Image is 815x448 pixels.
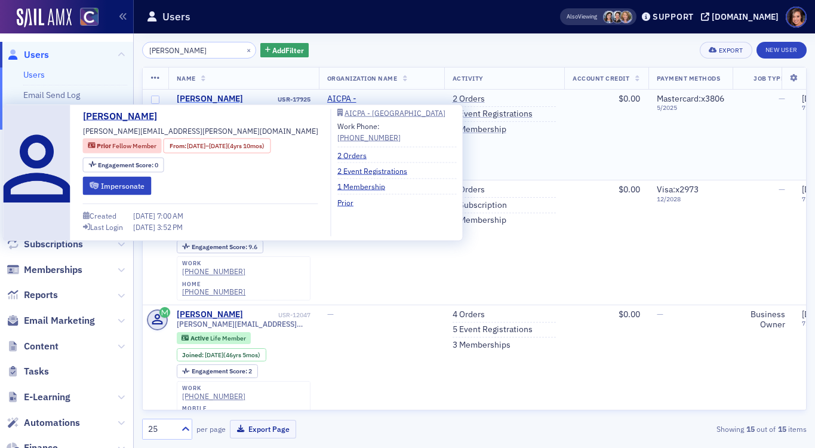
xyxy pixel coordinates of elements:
[453,124,506,135] a: 1 Membership
[573,74,629,82] span: Account Credit
[24,416,80,429] span: Automations
[567,13,578,20] div: Also
[619,93,640,104] span: $0.00
[337,109,456,116] a: AICPA - [GEOGRAPHIC_DATA]
[7,238,83,251] a: Subscriptions
[453,200,507,211] a: 1 Subscription
[620,11,632,23] span: Kelli Davis
[327,94,436,115] a: AICPA - [GEOGRAPHIC_DATA]
[177,309,243,320] a: [PERSON_NAME]
[182,385,245,392] div: work
[80,8,99,26] img: SailAMX
[741,309,785,330] div: Business Owner
[7,416,80,429] a: Automations
[24,314,95,327] span: Email Marketing
[327,309,334,320] span: —
[182,267,245,276] div: [PHONE_NUMBER]
[98,161,158,168] div: 0
[17,8,72,27] a: SailAMX
[779,93,785,104] span: —
[619,309,640,320] span: $0.00
[779,184,785,195] span: —
[24,263,82,277] span: Memberships
[7,289,58,302] a: Reports
[756,42,807,59] a: New User
[83,139,162,154] div: Prior: Prior: Fellow Member
[786,7,807,27] span: Profile
[593,424,807,434] div: Showing out of items
[112,142,156,150] span: Fellow Member
[192,243,248,251] span: Engagement Score :
[133,211,157,220] span: [DATE]
[24,48,49,62] span: Users
[245,311,310,319] div: USR-12047
[24,238,83,251] span: Subscriptions
[210,334,246,342] span: Life Member
[7,48,49,62] a: Users
[453,74,484,82] span: Activity
[83,176,152,195] button: Impersonate
[182,334,245,342] a: Active Life Member
[88,141,156,151] a: Prior Fellow Member
[603,11,616,23] span: Stacy Svendsen
[142,42,256,59] input: Search…
[345,109,445,116] div: AICPA - [GEOGRAPHIC_DATA]
[611,11,624,23] span: Pamela Galey-Coleman
[453,185,485,195] a: 9 Orders
[327,94,436,115] span: AICPA - Durham
[754,74,785,82] span: Job Type
[192,244,257,250] div: 9.6
[337,197,362,207] a: Prior
[719,47,743,54] div: Export
[182,351,205,359] span: Joined :
[133,222,157,231] span: [DATE]
[162,10,190,24] h1: Users
[24,340,59,353] span: Content
[83,125,318,136] span: [PERSON_NAME][EMAIL_ADDRESS][PERSON_NAME][DOMAIN_NAME]
[182,392,245,401] div: [PHONE_NUMBER]
[337,165,416,176] a: 2 Event Registrations
[148,423,174,435] div: 25
[244,44,254,55] button: ×
[187,141,205,149] span: [DATE]
[182,260,245,267] div: work
[182,287,245,296] a: [PHONE_NUMBER]
[776,424,788,434] strong: 15
[182,405,245,412] div: mobile
[205,351,260,359] div: (46yrs 5mos)
[192,368,252,375] div: 2
[7,314,95,327] a: Email Marketing
[72,8,99,28] a: View Homepage
[567,13,597,21] span: Viewing
[157,211,183,220] span: 7:00 AM
[453,215,506,226] a: 1 Membership
[182,281,245,288] div: home
[187,141,265,151] div: – (4yrs 10mos)
[177,320,310,329] span: [PERSON_NAME][EMAIL_ADDRESS][PERSON_NAME][DOMAIN_NAME]
[196,424,226,434] label: per page
[98,160,155,168] span: Engagement Score :
[260,43,309,58] button: AddFilter
[23,69,45,80] a: Users
[190,334,210,342] span: Active
[245,96,310,103] div: USR-17925
[744,424,756,434] strong: 15
[177,94,243,105] div: [PERSON_NAME]
[83,157,164,172] div: Engagement Score: 0
[337,121,401,143] div: Work Phone:
[209,141,227,149] span: [DATE]
[177,364,258,378] div: Engagement Score: 2
[177,348,266,361] div: Joined: 1979-02-28 00:00:00
[327,74,398,82] span: Organization Name
[90,223,123,230] div: Last Login
[453,340,510,351] a: 3 Memberships
[170,141,187,151] span: From :
[23,90,80,100] a: Email Send Log
[700,42,752,59] button: Export
[164,139,270,154] div: From: 2015-05-31 00:00:00
[192,367,248,375] span: Engagement Score :
[7,263,82,277] a: Memberships
[24,391,70,404] span: E-Learning
[157,222,183,231] span: 3:52 PM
